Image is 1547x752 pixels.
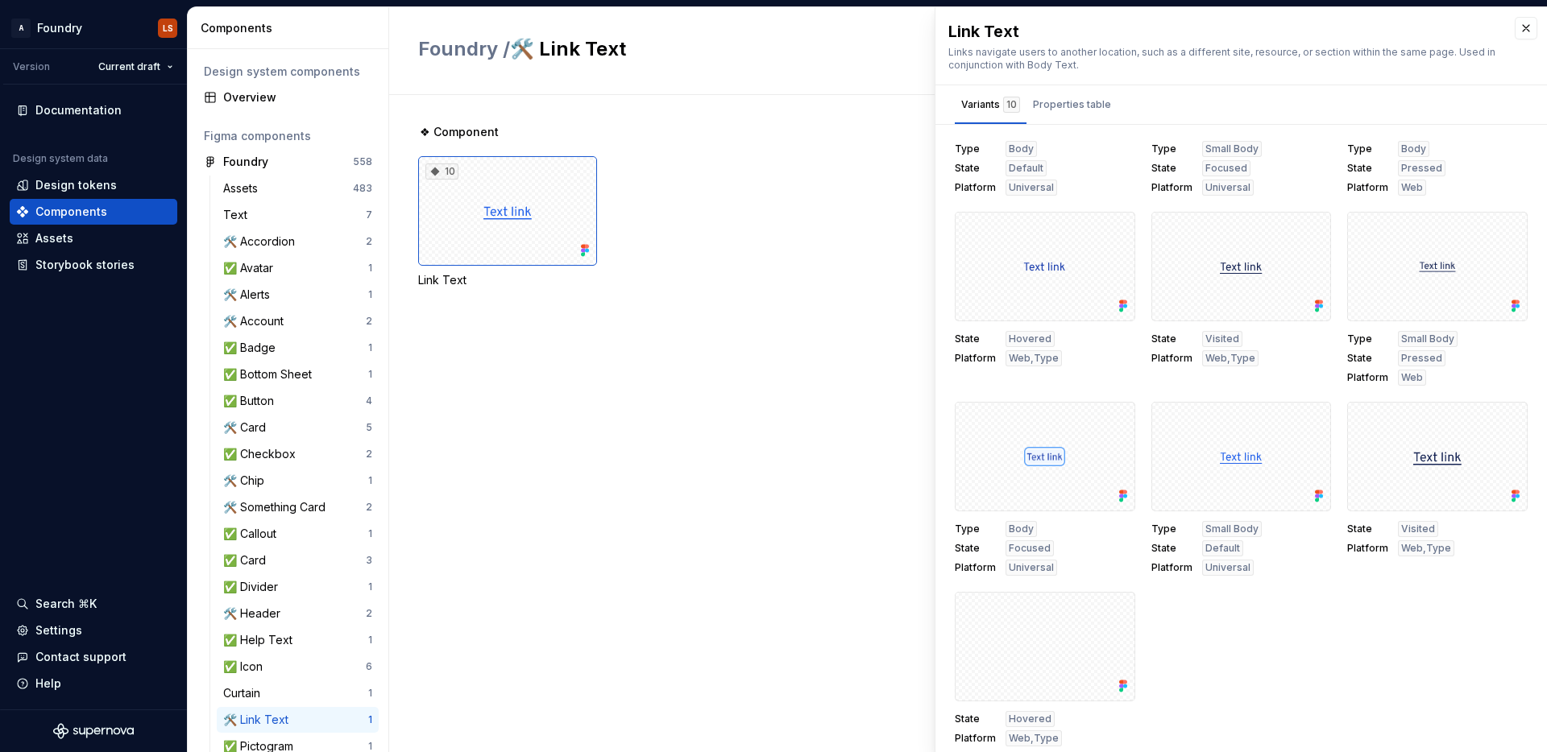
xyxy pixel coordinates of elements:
div: LS [163,22,173,35]
a: ✅ Callout1 [217,521,379,547]
div: Design tokens [35,177,117,193]
div: 558 [353,155,372,168]
span: Universal [1009,181,1054,194]
span: Type [955,523,996,535]
a: ✅ Checkbox2 [217,441,379,467]
div: 🛠️ Card [223,419,272,436]
button: Search ⌘K [10,591,177,617]
span: State [1347,162,1388,175]
a: 🛠️ Something Card2 [217,494,379,520]
span: Small Body [1401,333,1454,345]
div: 🛠️ Account [223,313,290,329]
div: Link Text [418,272,597,288]
div: Assets [223,180,264,196]
span: Pressed [1401,352,1442,365]
div: 1 [368,288,372,301]
div: 1 [368,581,372,593]
div: ✅ Checkbox [223,446,302,462]
a: Components [10,199,177,225]
div: Foundry [223,154,268,170]
span: State [1151,542,1192,555]
span: Web [1401,371,1423,384]
svg: Supernova Logo [53,723,134,739]
span: Hovered [1009,713,1051,725]
span: Default [1009,162,1043,175]
a: ✅ Badge1 [217,335,379,361]
span: ❖ Component [420,124,499,140]
a: Foundry558 [197,149,379,175]
div: Components [201,20,382,36]
span: Web,Type [1009,352,1059,365]
button: Help [10,671,177,696]
div: A [11,19,31,38]
a: ✅ Divider1 [217,574,379,600]
div: Contact support [35,649,126,665]
a: Design tokens [10,172,177,198]
h2: 🛠️ Link Text [418,36,1289,62]
div: 6 [366,660,372,673]
div: Version [13,60,50,73]
span: Default [1205,542,1240,555]
div: 1 [368,262,372,275]
div: 🛠️ Header [223,605,287,622]
div: Documentation [35,102,122,118]
span: Web,Type [1009,732,1059,745]
span: State [955,162,996,175]
a: 🛠️ Accordion2 [217,229,379,254]
div: 🛠️ Something Card [223,499,332,515]
span: Body [1009,523,1034,535]
a: 🛠️ Alerts1 [217,282,379,308]
div: Overview [223,89,372,105]
div: Curtain [223,685,267,701]
div: 7 [366,209,372,221]
div: 2 [366,607,372,620]
span: Platform [1151,352,1192,365]
a: 🛠️ Header2 [217,601,379,626]
span: State [955,713,996,725]
div: ✅ Card [223,552,272,568]
span: Visited [1205,333,1239,345]
span: Universal [1009,561,1054,574]
span: Platform [955,352,996,365]
div: 4 [366,395,372,407]
div: Foundry [37,20,82,36]
span: Type [1347,333,1388,345]
span: Visited [1401,523,1435,535]
span: Web,Type [1205,352,1255,365]
span: Platform [955,732,996,745]
div: 10 [425,163,458,180]
a: ✅ Button4 [217,388,379,414]
div: Links navigate users to another location, such as a different site, resource, or section within t... [948,46,1499,72]
span: Hovered [1009,333,1051,345]
span: Type [1151,143,1192,155]
div: ✅ Avatar [223,260,280,276]
span: Small Body [1205,523,1259,535]
div: 1 [368,341,372,354]
div: Search ⌘K [35,596,97,612]
div: ✅ Button [223,393,280,409]
span: Universal [1205,561,1250,574]
a: ✅ Icon6 [217,654,379,680]
span: Universal [1205,181,1250,194]
span: Web [1401,181,1423,194]
div: Figma components [204,128,372,144]
span: State [955,542,996,555]
div: ✅ Bottom Sheet [223,366,318,382]
div: 1 [368,634,372,647]
span: Current draft [98,60,160,73]
div: Design system data [13,152,108,165]
a: Overview [197,85,379,110]
div: Link Text [948,20,1499,43]
a: Assets [10,225,177,251]
div: 1 [368,713,372,726]
span: Platform [955,561,996,574]
div: Text [223,207,254,223]
span: State [1151,162,1192,175]
span: Type [1151,523,1192,535]
a: Settings [10,618,177,643]
div: Properties table [1033,97,1111,113]
span: Foundry / [418,37,510,60]
div: Assets [35,230,73,246]
div: 🛠️ Chip [223,473,271,489]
